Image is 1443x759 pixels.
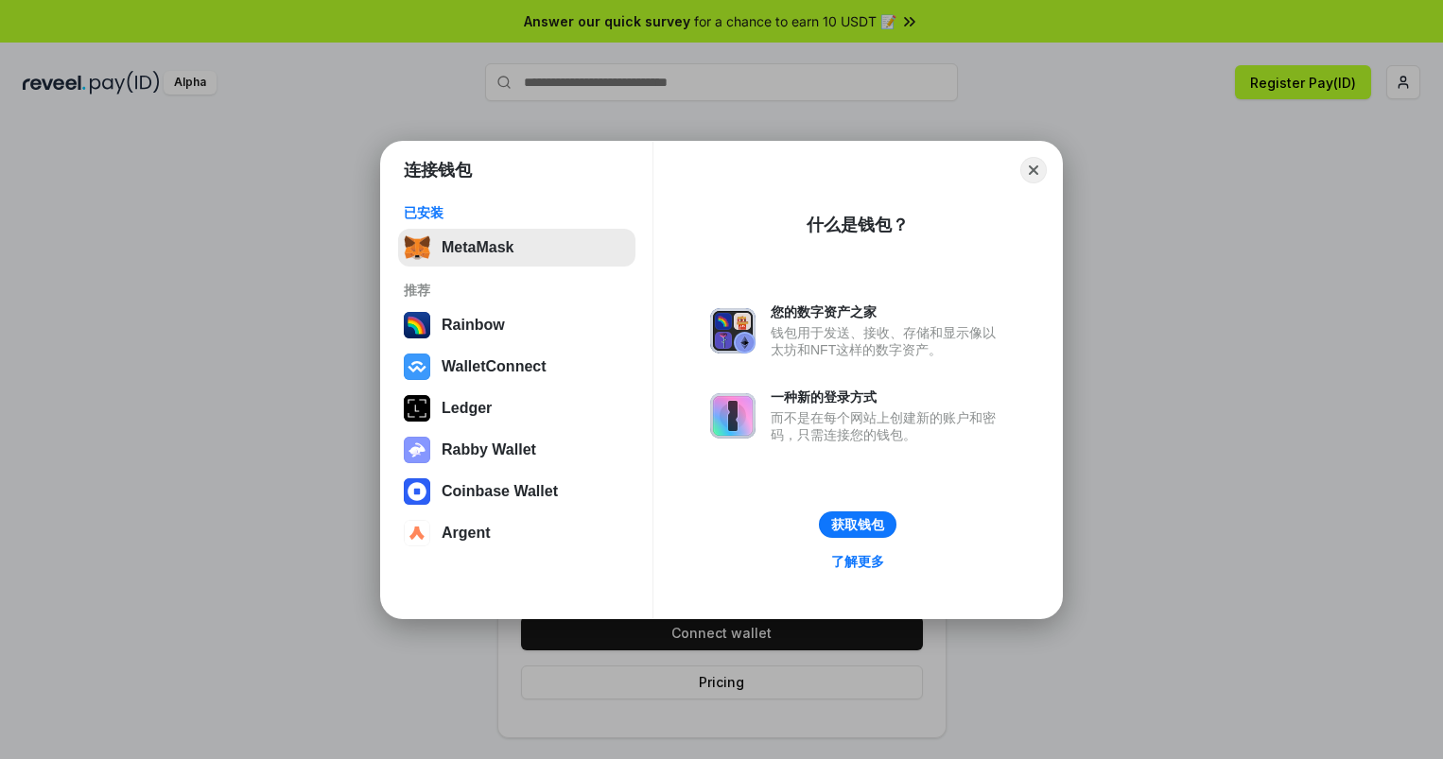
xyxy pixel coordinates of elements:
div: 获取钱包 [831,516,884,533]
img: svg+xml,%3Csvg%20xmlns%3D%22http%3A%2F%2Fwww.w3.org%2F2000%2Fsvg%22%20width%3D%2228%22%20height%3... [404,395,430,422]
div: Rabby Wallet [442,441,536,458]
button: Rainbow [398,306,635,344]
a: 了解更多 [820,549,895,574]
button: Argent [398,514,635,552]
div: Rainbow [442,317,505,334]
div: MetaMask [442,239,513,256]
div: 推荐 [404,282,630,299]
img: svg+xml,%3Csvg%20width%3D%22120%22%20height%3D%22120%22%20viewBox%3D%220%200%20120%20120%22%20fil... [404,312,430,338]
button: Coinbase Wallet [398,473,635,510]
div: 了解更多 [831,553,884,570]
img: svg+xml,%3Csvg%20fill%3D%22none%22%20height%3D%2233%22%20viewBox%3D%220%200%2035%2033%22%20width%... [404,234,430,261]
button: 获取钱包 [819,511,896,538]
button: Close [1020,157,1047,183]
div: Argent [442,525,491,542]
div: 您的数字资产之家 [771,303,1005,320]
img: svg+xml,%3Csvg%20xmlns%3D%22http%3A%2F%2Fwww.w3.org%2F2000%2Fsvg%22%20fill%3D%22none%22%20viewBox... [710,393,756,439]
img: svg+xml,%3Csvg%20width%3D%2228%22%20height%3D%2228%22%20viewBox%3D%220%200%2028%2028%22%20fill%3D... [404,520,430,546]
div: Ledger [442,400,492,417]
button: MetaMask [398,229,635,267]
img: svg+xml,%3Csvg%20xmlns%3D%22http%3A%2F%2Fwww.w3.org%2F2000%2Fsvg%22%20fill%3D%22none%22%20viewBox... [710,308,756,354]
h1: 连接钱包 [404,159,472,181]
button: WalletConnect [398,348,635,386]
div: 一种新的登录方式 [771,388,1005,405]
div: 钱包用于发送、接收、存储和显示像以太坊和NFT这样的数字资产。 [771,324,1005,358]
button: Ledger [398,389,635,427]
div: 什么是钱包？ [807,214,909,236]
button: Rabby Wallet [398,431,635,469]
div: 已安装 [404,204,630,221]
img: svg+xml,%3Csvg%20width%3D%2228%22%20height%3D%2228%22%20viewBox%3D%220%200%2028%2028%22%20fill%3D... [404,354,430,380]
img: svg+xml,%3Csvg%20width%3D%2228%22%20height%3D%2228%22%20viewBox%3D%220%200%2028%2028%22%20fill%3D... [404,478,430,505]
div: Coinbase Wallet [442,483,558,500]
img: svg+xml,%3Csvg%20xmlns%3D%22http%3A%2F%2Fwww.w3.org%2F2000%2Fsvg%22%20fill%3D%22none%22%20viewBox... [404,437,430,463]
div: WalletConnect [442,358,547,375]
div: 而不是在每个网站上创建新的账户和密码，只需连接您的钱包。 [771,409,1005,443]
